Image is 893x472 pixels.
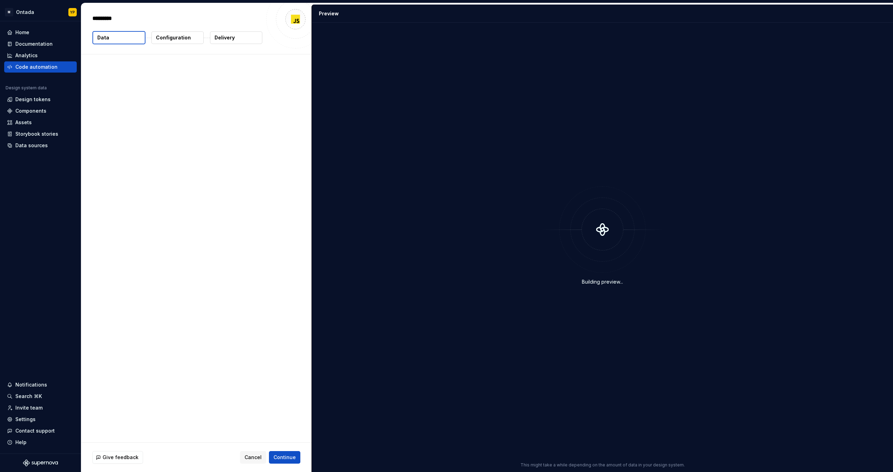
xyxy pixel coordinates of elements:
[4,38,77,50] a: Documentation
[15,404,43,411] div: Invite team
[520,462,685,468] p: This might take a while depending on the amount of data in your design system.
[15,142,48,149] div: Data sources
[16,9,34,16] div: Ontada
[103,454,138,461] span: Give feedback
[4,94,77,105] a: Design tokens
[215,34,235,41] p: Delivery
[210,31,262,44] button: Delivery
[92,451,143,464] button: Give feedback
[97,34,109,41] p: Data
[4,105,77,117] a: Components
[15,29,29,36] div: Home
[1,5,80,20] button: MOntadaYP
[15,119,32,126] div: Assets
[582,278,623,285] div: Building preview...
[6,85,47,91] div: Design system data
[15,393,42,400] div: Search ⌘K
[4,140,77,151] a: Data sources
[4,437,77,448] button: Help
[4,27,77,38] a: Home
[4,402,77,413] a: Invite team
[15,416,36,423] div: Settings
[15,107,46,114] div: Components
[5,8,13,16] div: M
[4,128,77,140] a: Storybook stories
[4,379,77,390] button: Notifications
[4,61,77,73] a: Code automation
[15,427,55,434] div: Contact support
[15,381,47,388] div: Notifications
[151,31,204,44] button: Configuration
[15,130,58,137] div: Storybook stories
[15,52,38,59] div: Analytics
[269,451,300,464] button: Continue
[15,96,51,103] div: Design tokens
[4,117,77,128] a: Assets
[92,31,145,44] button: Data
[4,425,77,436] button: Contact support
[4,391,77,402] button: Search ⌘K
[15,63,58,70] div: Code automation
[240,451,266,464] button: Cancel
[273,454,296,461] span: Continue
[4,50,77,61] a: Analytics
[156,34,191,41] p: Configuration
[23,459,58,466] svg: Supernova Logo
[245,454,262,461] span: Cancel
[70,9,75,15] div: YP
[319,10,339,17] div: Preview
[15,439,27,446] div: Help
[15,40,53,47] div: Documentation
[4,414,77,425] a: Settings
